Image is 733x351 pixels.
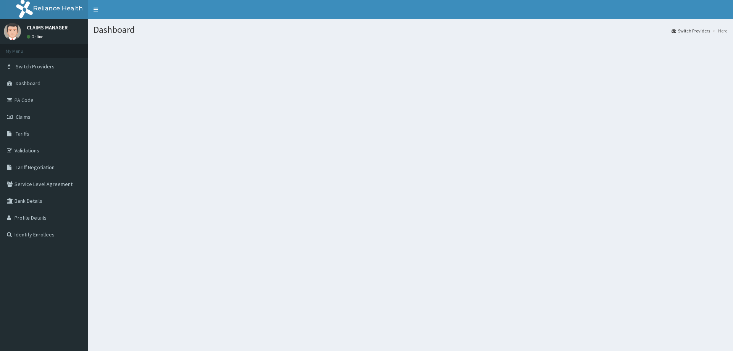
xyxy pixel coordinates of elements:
[94,25,727,35] h1: Dashboard
[16,113,31,120] span: Claims
[4,23,21,40] img: User Image
[711,27,727,34] li: Here
[672,27,710,34] a: Switch Providers
[27,34,45,39] a: Online
[16,63,55,70] span: Switch Providers
[16,130,29,137] span: Tariffs
[27,25,68,30] p: CLAIMS MANAGER
[16,164,55,171] span: Tariff Negotiation
[16,80,40,87] span: Dashboard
